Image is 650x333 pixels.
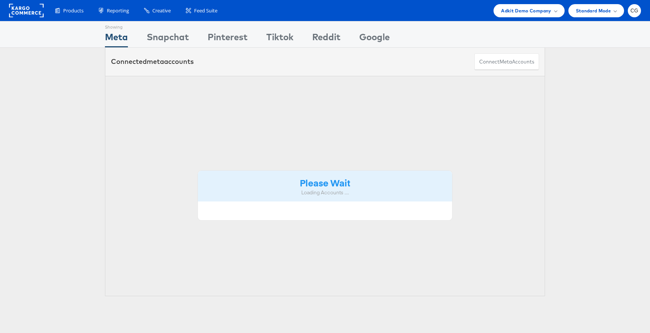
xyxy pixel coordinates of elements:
[500,58,512,65] span: meta
[111,57,194,67] div: Connected accounts
[105,21,128,30] div: Showing
[107,7,129,14] span: Reporting
[630,8,639,13] span: CG
[474,53,539,70] button: ConnectmetaAccounts
[501,7,551,15] span: Adkit Demo Company
[359,30,390,47] div: Google
[300,176,350,189] strong: Please Wait
[152,7,171,14] span: Creative
[147,57,164,66] span: meta
[576,7,611,15] span: Standard Mode
[312,30,340,47] div: Reddit
[105,30,128,47] div: Meta
[63,7,84,14] span: Products
[208,30,248,47] div: Pinterest
[147,30,189,47] div: Snapchat
[204,189,446,196] div: Loading Accounts ....
[194,7,217,14] span: Feed Suite
[266,30,293,47] div: Tiktok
